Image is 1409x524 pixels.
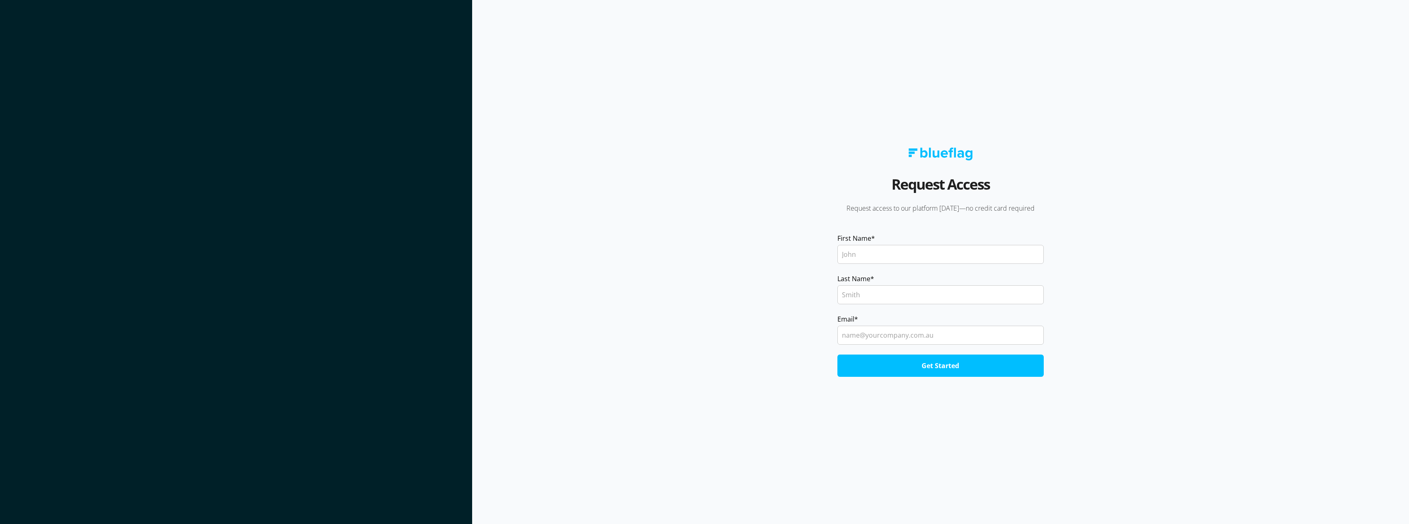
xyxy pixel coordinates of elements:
[837,274,870,284] span: Last Name
[826,204,1055,213] p: Request access to our platform [DATE]—no credit card required
[837,285,1044,304] input: Smith
[891,173,990,204] h2: Request Access
[837,245,1044,264] input: John
[837,314,854,324] span: Email
[837,233,871,243] span: First Name
[837,355,1044,377] input: Get Started
[908,148,973,160] img: Blue Flag logo
[837,326,1044,345] input: name@yourcompany.com.au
